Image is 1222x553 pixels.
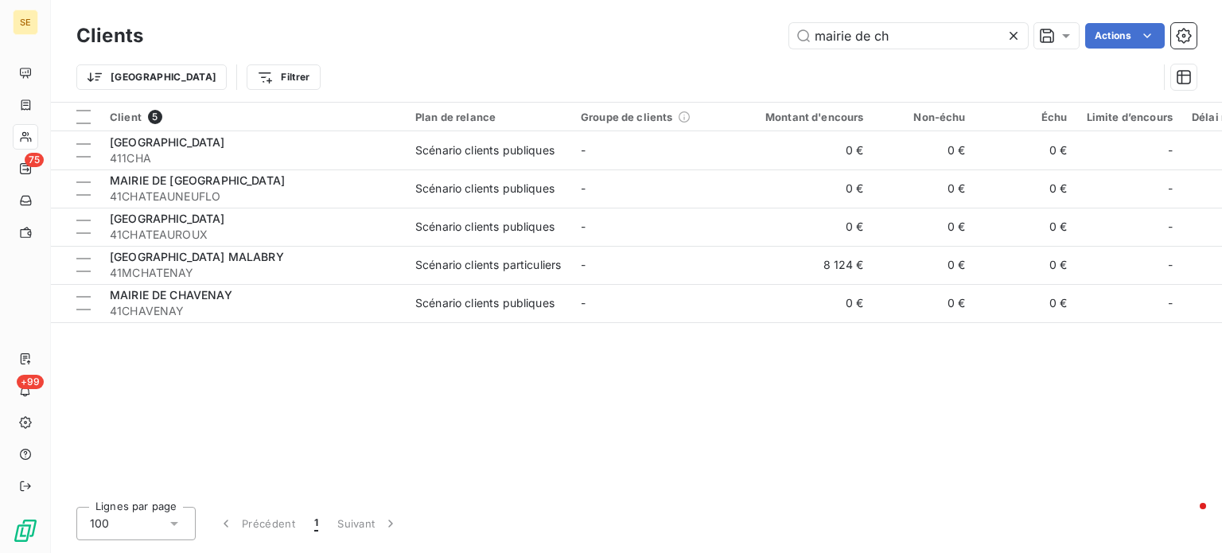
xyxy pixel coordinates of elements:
[874,169,975,208] td: 0 €
[110,135,225,149] span: [GEOGRAPHIC_DATA]
[328,507,408,540] button: Suivant
[1087,111,1173,123] div: Limite d’encours
[975,169,1077,208] td: 0 €
[110,189,396,204] span: 41CHATEAUNEUFLO
[581,258,586,271] span: -
[415,111,562,123] div: Plan de relance
[415,295,555,311] div: Scénario clients publiques
[874,284,975,322] td: 0 €
[76,64,227,90] button: [GEOGRAPHIC_DATA]
[581,220,586,233] span: -
[1168,142,1173,158] span: -
[110,111,142,123] span: Client
[148,110,162,124] span: 5
[110,150,396,166] span: 411CHA
[581,181,586,195] span: -
[415,257,561,273] div: Scénario clients particuliers
[975,246,1077,284] td: 0 €
[746,111,864,123] div: Montant d'encours
[76,21,143,50] h3: Clients
[737,169,874,208] td: 0 €
[305,507,328,540] button: 1
[13,10,38,35] div: SE
[737,131,874,169] td: 0 €
[581,111,673,123] span: Groupe de clients
[110,303,396,319] span: 41CHAVENAY
[314,516,318,532] span: 1
[581,143,586,157] span: -
[1168,499,1206,537] iframe: Intercom live chat
[581,296,586,310] span: -
[737,246,874,284] td: 8 124 €
[110,265,396,281] span: 41MCHATENAY
[90,516,109,532] span: 100
[1168,181,1173,197] span: -
[110,250,284,263] span: [GEOGRAPHIC_DATA] MALABRY
[247,64,320,90] button: Filtrer
[874,246,975,284] td: 0 €
[789,23,1028,49] input: Rechercher
[985,111,1068,123] div: Échu
[874,208,975,246] td: 0 €
[110,227,396,243] span: 41CHATEAUROUX
[110,212,225,225] span: [GEOGRAPHIC_DATA]
[110,173,285,187] span: MAIRIE DE [GEOGRAPHIC_DATA]
[874,131,975,169] td: 0 €
[17,375,44,389] span: +99
[415,181,555,197] div: Scénario clients publiques
[1168,257,1173,273] span: -
[1168,295,1173,311] span: -
[975,208,1077,246] td: 0 €
[208,507,305,540] button: Précédent
[13,518,38,543] img: Logo LeanPay
[975,284,1077,322] td: 0 €
[737,208,874,246] td: 0 €
[975,131,1077,169] td: 0 €
[25,153,44,167] span: 75
[1085,23,1165,49] button: Actions
[110,288,232,302] span: MAIRIE DE CHAVENAY
[883,111,966,123] div: Non-échu
[415,219,555,235] div: Scénario clients publiques
[737,284,874,322] td: 0 €
[1168,219,1173,235] span: -
[415,142,555,158] div: Scénario clients publiques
